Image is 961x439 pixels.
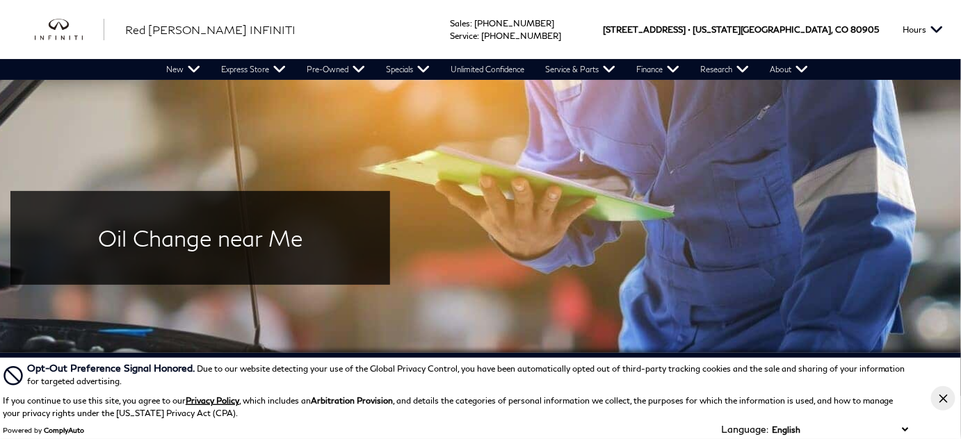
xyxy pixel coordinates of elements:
button: Close Button [931,386,955,411]
a: New [156,59,211,80]
strong: Arbitration Provision [311,395,393,406]
span: : [470,18,472,28]
a: Specials [376,59,441,80]
div: Due to our website detecting your use of the Global Privacy Control, you have been automatically ... [27,361,912,388]
a: Service & Parts [535,59,627,80]
a: [PHONE_NUMBER] [474,18,554,28]
a: Privacy Policy [186,395,239,406]
a: [PHONE_NUMBER] [481,31,561,41]
span: Red [PERSON_NAME] INFINITI [125,23,296,36]
img: INFINITI [35,19,104,41]
a: infiniti [35,19,104,41]
a: [STREET_ADDRESS] • [US_STATE][GEOGRAPHIC_DATA], CO 80905 [603,24,879,35]
div: Powered by [3,426,84,434]
a: Unlimited Confidence [441,59,535,80]
span: Sales [450,18,470,28]
a: Finance [627,59,691,80]
a: About [760,59,819,80]
a: ComplyAuto [44,426,84,434]
select: Language Select [768,423,912,436]
nav: Main Navigation [156,59,819,80]
div: Language: [721,424,768,434]
h2: Oil Change near Me [31,226,369,250]
a: Research [691,59,760,80]
span: Service [450,31,477,41]
p: If you continue to use this site, you agree to our , which includes an , and details the categori... [3,395,894,418]
a: Express Store [211,59,297,80]
span: Opt-Out Preference Signal Honored . [27,362,197,374]
a: Pre-Owned [297,59,376,80]
a: Red [PERSON_NAME] INFINITI [125,22,296,38]
span: : [477,31,479,41]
